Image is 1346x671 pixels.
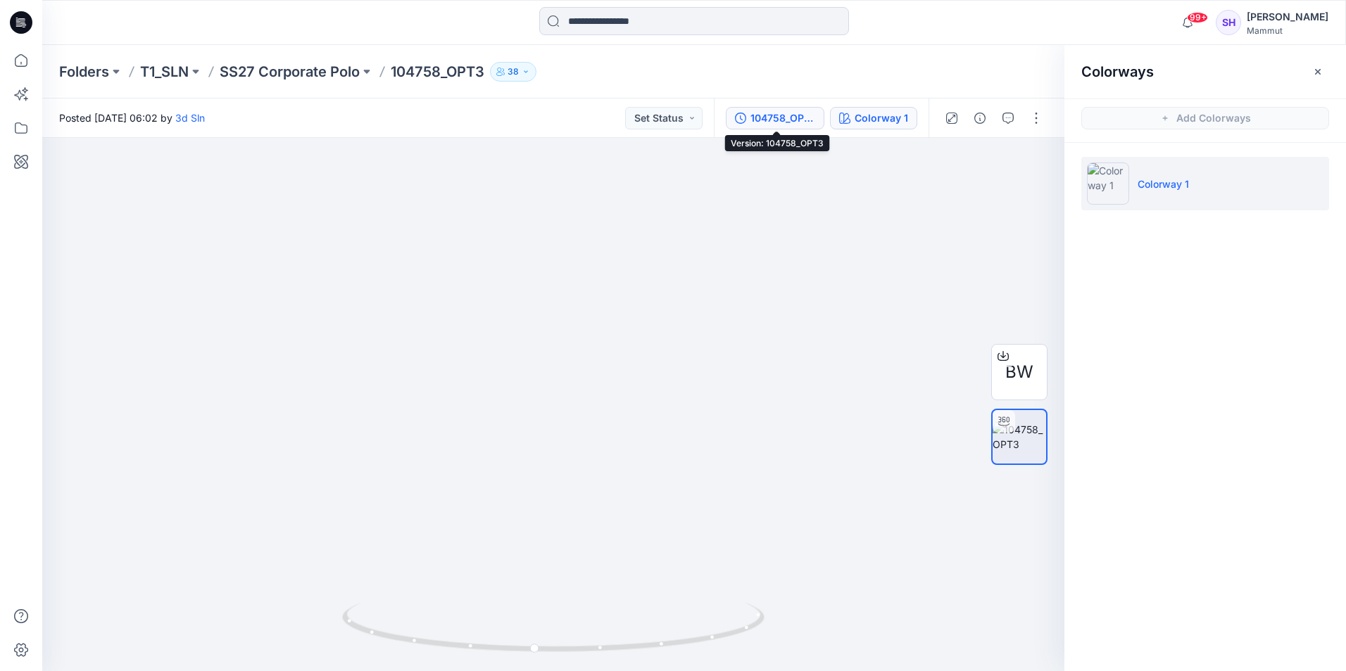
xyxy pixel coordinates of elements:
p: 38 [508,64,519,79]
div: 104758_OPT3 [750,110,815,126]
img: 104758_OPT3 [993,422,1046,452]
a: Folders [59,62,109,82]
div: Mammut [1247,25,1328,36]
a: SS27 Corporate Polo [220,62,360,82]
div: SH [1216,10,1241,35]
span: BW [1005,359,1033,385]
p: 104758_OPT3 [391,62,484,82]
button: 104758_OPT3 [726,107,824,129]
img: Colorway 1 [1087,162,1129,205]
span: Posted [DATE] 06:02 by [59,110,205,125]
span: 99+ [1187,12,1208,23]
div: Colorway 1 [855,110,908,126]
p: Colorway 1 [1138,177,1189,191]
button: Details [969,107,991,129]
a: 3d Sln [175,112,205,124]
button: 38 [490,62,536,82]
a: T1_SLN [140,62,189,82]
button: Colorway 1 [830,107,917,129]
h2: Colorways [1081,63,1154,80]
div: [PERSON_NAME] [1247,8,1328,25]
